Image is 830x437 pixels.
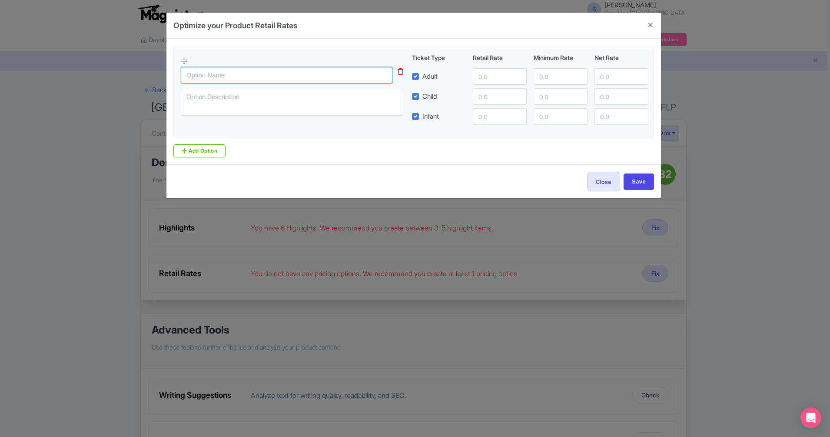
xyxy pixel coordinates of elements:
label: Infant [422,112,439,122]
div: Open Intercom Messenger [800,407,821,428]
input: Save [624,173,654,190]
a: Add Option [173,144,226,157]
input: 0.0 [534,108,588,125]
label: Adult [422,72,438,82]
input: 0.0 [594,88,648,105]
h4: Optimize your Product Retail Rates [173,20,297,31]
input: 0.0 [534,68,588,85]
input: 0.0 [534,88,588,105]
input: 0.0 [594,68,648,85]
div: Net Rate [591,53,652,62]
button: Close [587,172,620,191]
button: Close [640,13,661,37]
input: 0.0 [473,88,527,105]
label: Child [422,92,437,102]
div: Ticket Type [408,53,469,62]
input: 0.0 [594,108,648,125]
div: Retail Rate [469,53,530,62]
input: 0.0 [473,108,527,125]
input: Option Name [181,67,392,83]
input: 0.0 [473,68,527,85]
div: Minimum Rate [530,53,591,62]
